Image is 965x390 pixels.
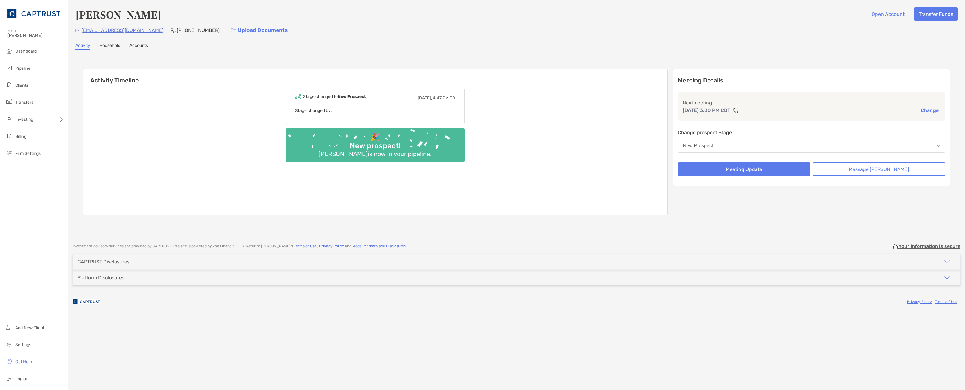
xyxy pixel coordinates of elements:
[5,324,13,331] img: add_new_client icon
[295,94,301,99] img: Event icon
[943,274,951,281] img: icon arrow
[15,376,30,381] span: Log out
[678,162,810,176] button: Meeting Update
[5,81,13,89] img: clients icon
[5,375,13,382] img: logout icon
[813,162,945,176] button: Message [PERSON_NAME]
[129,43,148,50] a: Accounts
[733,108,738,113] img: communication type
[5,132,13,140] img: billing icon
[898,243,960,249] p: Your information is secure
[15,342,31,347] span: Settings
[316,150,434,158] div: [PERSON_NAME] is now in your pipeline.
[303,94,366,99] div: Stage changed to
[5,341,13,348] img: settings icon
[907,300,932,304] a: Privacy Policy
[352,244,406,248] a: Model Marketplace Disclosures
[15,49,37,54] span: Dashboard
[943,258,951,266] img: icon arrow
[83,69,667,84] h6: Activity Timeline
[683,143,713,148] div: New Prospect
[78,275,124,280] div: Platform Disclosures
[286,128,465,157] img: Confetti
[81,26,164,34] p: [EMAIL_ADDRESS][DOMAIN_NAME]
[867,7,909,21] button: Open Account
[227,24,292,37] a: Upload Documents
[368,133,382,141] div: 🎉
[678,139,945,153] button: New Prospect
[678,77,945,84] p: Meeting Details
[914,7,958,21] button: Transfer Funds
[75,29,80,32] img: Email Icon
[5,358,13,365] img: get-help icon
[5,149,13,157] img: firm-settings icon
[433,96,455,101] span: 4:47 PM CD
[936,145,940,147] img: Open dropdown arrow
[15,83,28,88] span: Clients
[73,244,407,249] p: Investment advisory services are provided by CAPTRUST . This site is powered by Zoe Financial, LL...
[15,359,32,364] span: Get Help
[73,295,100,308] img: company logo
[15,100,33,105] span: Transfers
[678,129,945,136] p: Change prospect Stage
[338,94,366,99] b: New Prospect
[294,244,316,248] a: Terms of Use
[935,300,957,304] a: Terms of Use
[15,325,44,330] span: Add New Client
[177,26,220,34] p: [PHONE_NUMBER]
[5,64,13,71] img: pipeline icon
[75,43,90,50] a: Activity
[75,7,161,21] h4: [PERSON_NAME]
[171,28,176,33] img: Phone Icon
[683,106,730,114] p: [DATE] 3:00 PM CDT
[15,117,33,122] span: Investing
[919,107,940,113] button: Change
[7,2,60,24] img: CAPTRUST Logo
[418,96,432,101] span: [DATE],
[15,151,41,156] span: Firm Settings
[5,98,13,106] img: transfers icon
[78,259,129,265] div: CAPTRUST Disclosures
[5,47,13,54] img: dashboard icon
[15,66,30,71] span: Pipeline
[347,141,403,150] div: New prospect!
[683,99,940,106] p: Next meeting
[7,33,64,38] span: [PERSON_NAME]!
[99,43,120,50] a: Household
[5,115,13,123] img: investing icon
[231,28,236,33] img: button icon
[295,107,455,114] p: Stage changed by:
[15,134,26,139] span: Billing
[319,244,344,248] a: Privacy Policy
